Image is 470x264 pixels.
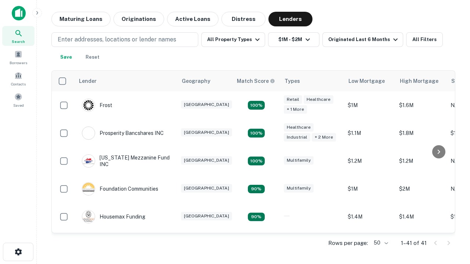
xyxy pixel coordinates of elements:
td: $2M [395,175,447,203]
a: Borrowers [2,47,35,67]
div: Industrial [284,133,310,142]
td: $1M [344,175,395,203]
p: 1–41 of 41 [401,239,427,247]
div: Types [285,77,300,85]
button: Active Loans [167,12,218,26]
div: Multifamily [284,156,314,165]
span: Search [12,38,25,44]
iframe: Chat Widget [433,182,470,217]
div: Matching Properties: 5, hasApolloMatch: undefined [248,157,265,165]
th: Geography [177,71,232,91]
img: picture [82,210,95,223]
div: Housemax Funding [82,210,145,223]
div: Lender [79,77,97,85]
button: Distress [221,12,265,26]
th: High Mortgage [395,71,447,91]
td: $1.8M [395,119,447,147]
div: Healthcare [284,123,314,132]
div: Matching Properties: 4, hasApolloMatch: undefined [248,213,265,221]
button: Originations [113,12,164,26]
div: Matching Properties: 4, hasApolloMatch: undefined [248,185,265,194]
div: Matching Properties: 8, hasApolloMatch: undefined [248,129,265,137]
th: Lender [75,71,177,91]
div: 50 [371,238,389,248]
td: $1.6M [395,91,447,119]
div: Healthcare [304,95,333,104]
img: picture [82,127,95,139]
p: Rows per page: [328,239,368,247]
a: Contacts [2,69,35,88]
td: $1.4M [344,231,395,258]
button: Lenders [268,12,312,26]
div: [GEOGRAPHIC_DATA] [181,184,232,192]
div: [GEOGRAPHIC_DATA] [181,156,232,165]
td: $1M [344,91,395,119]
th: Low Mortgage [344,71,395,91]
div: Geography [182,77,210,85]
button: $1M - $2M [268,32,319,47]
a: Search [2,26,35,46]
img: capitalize-icon.png [12,6,26,21]
button: Maturing Loans [51,12,111,26]
h6: Match Score [237,77,274,85]
button: All Property Types [201,32,265,47]
button: All Filters [406,32,443,47]
div: [GEOGRAPHIC_DATA] [181,100,232,109]
div: High Mortgage [400,77,438,85]
div: Prosperity Bancshares INC [82,126,164,140]
td: $1.1M [344,119,395,147]
div: Multifamily [284,184,314,192]
button: Enter addresses, locations or lender names [51,32,198,47]
span: Contacts [11,81,26,87]
div: Frost [82,99,112,112]
span: Saved [13,102,24,108]
div: Capitalize uses an advanced AI algorithm to match your search with the best lender. The match sco... [237,77,275,85]
div: Foundation Communities [82,182,158,195]
button: Reset [81,50,104,65]
th: Capitalize uses an advanced AI algorithm to match your search with the best lender. The match sco... [232,71,280,91]
div: + 2 more [312,133,336,142]
td: $1.6M [395,231,447,258]
div: Low Mortgage [348,77,385,85]
th: Types [280,71,344,91]
img: picture [82,99,95,111]
div: [GEOGRAPHIC_DATA] [181,128,232,137]
img: picture [82,183,95,195]
td: $1.2M [395,147,447,175]
div: Originated Last 6 Months [328,35,400,44]
div: Matching Properties: 5, hasApolloMatch: undefined [248,101,265,110]
div: [US_STATE] Mezzanine Fund INC [82,154,170,168]
div: [GEOGRAPHIC_DATA] [181,212,232,220]
td: $1.4M [395,203,447,231]
img: picture [82,155,95,167]
td: $1.4M [344,203,395,231]
button: Save your search to get updates of matches that match your search criteria. [54,50,78,65]
a: Saved [2,90,35,110]
td: $1.2M [344,147,395,175]
p: Enter addresses, locations or lender names [58,35,176,44]
div: + 1 more [284,105,307,114]
div: Retail [284,95,302,104]
button: Originated Last 6 Months [322,32,403,47]
span: Borrowers [10,60,27,66]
